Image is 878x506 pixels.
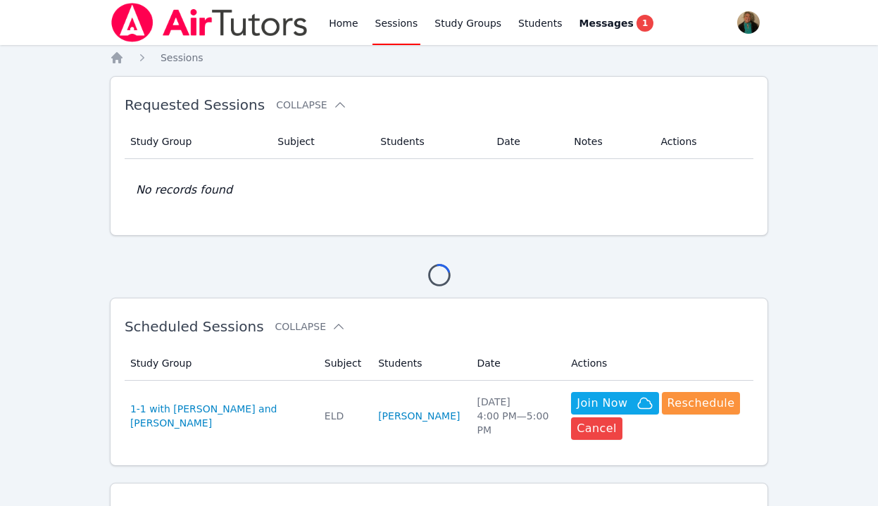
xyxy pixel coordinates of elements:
span: Scheduled Sessions [125,318,264,335]
th: Students [370,346,468,381]
span: 1 [636,15,653,32]
button: Join Now [571,392,658,415]
tr: 1-1 with [PERSON_NAME] and [PERSON_NAME]ELD[PERSON_NAME][DATE]4:00 PM—5:00 PMJoin NowRescheduleCa... [125,381,753,451]
a: Sessions [161,51,203,65]
button: Reschedule [662,392,741,415]
a: [PERSON_NAME] [378,409,460,423]
th: Study Group [125,125,269,159]
th: Actions [563,346,753,381]
td: No records found [125,159,753,221]
div: [DATE] 4:00 PM — 5:00 PM [477,395,554,437]
button: Collapse [276,98,346,112]
th: Subject [269,125,372,159]
div: ELD [325,409,361,423]
span: Join Now [577,395,627,412]
th: Subject [316,346,370,381]
img: Air Tutors [110,3,309,42]
th: Actions [652,125,753,159]
th: Date [468,346,563,381]
th: Students [372,125,488,159]
span: Requested Sessions [125,96,265,113]
th: Date [488,125,565,159]
nav: Breadcrumb [110,51,768,65]
a: 1-1 with [PERSON_NAME] and [PERSON_NAME] [130,402,308,430]
span: Sessions [161,52,203,63]
th: Study Group [125,346,316,381]
th: Notes [565,125,652,159]
span: Messages [579,16,634,30]
button: Cancel [571,417,622,440]
button: Collapse [275,320,346,334]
